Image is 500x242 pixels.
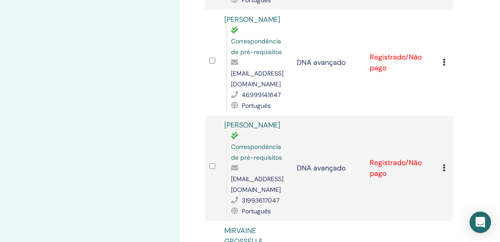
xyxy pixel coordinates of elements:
[297,58,346,67] font: DNA avançado
[224,15,280,24] a: [PERSON_NAME]
[231,37,282,56] font: Correspondência de pré-requisitos
[242,196,279,204] font: 31993617047
[242,207,271,215] font: Português
[242,102,271,110] font: Português
[470,212,491,233] div: Abra o Intercom Messenger
[231,175,283,194] font: [EMAIL_ADDRESS][DOMAIN_NAME]
[224,120,280,130] a: [PERSON_NAME]
[231,143,282,161] font: Correspondência de pré-requisitos
[242,91,281,99] font: 46999141847
[231,69,283,88] font: [EMAIL_ADDRESS][DOMAIN_NAME]
[297,163,346,173] font: DNA avançado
